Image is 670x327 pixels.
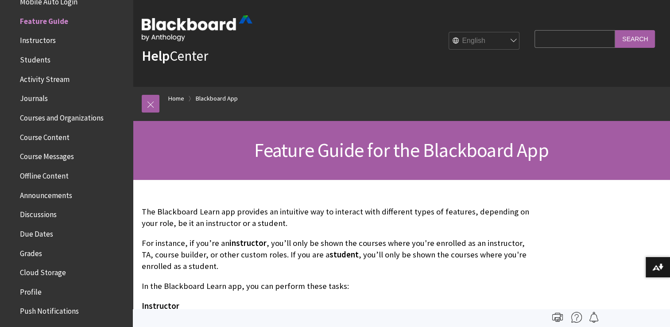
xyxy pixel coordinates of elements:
span: Activity Stream [20,72,70,84]
span: Course Content [20,130,70,142]
span: Announcements [20,188,72,200]
select: Site Language Selector [449,32,520,50]
img: More help [571,312,582,323]
span: Journals [20,91,48,103]
a: Blackboard App [196,93,238,104]
span: Instructor [142,301,179,311]
span: Push Notifications [20,304,79,316]
span: instructor [229,238,267,248]
p: In the Blackboard Learn app, you can perform these tasks: [142,280,530,292]
p: The Blackboard Learn app provides an intuitive way to interact with different types of features, ... [142,206,530,229]
span: Instructors [20,33,56,45]
strong: Help [142,47,170,65]
input: Search [615,30,655,47]
img: Blackboard by Anthology [142,16,252,41]
a: Home [168,93,184,104]
img: Print [552,312,563,323]
span: Offline Content [20,168,69,180]
span: student [329,249,359,260]
p: For instance, if you’re an , you’ll only be shown the courses where you're enrolled as an instruc... [142,237,530,272]
span: Discussions [20,207,57,219]
a: HelpCenter [142,47,208,65]
span: Grades [20,246,42,258]
span: Course Messages [20,149,74,161]
span: Students [20,52,50,64]
span: Feature Guide [20,14,68,26]
span: Cloud Storage [20,265,66,277]
span: Due Dates [20,226,53,238]
span: Feature Guide for the Blackboard App [254,138,548,162]
span: Profile [20,284,42,296]
span: Courses and Organizations [20,110,104,122]
img: Follow this page [589,312,599,323]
